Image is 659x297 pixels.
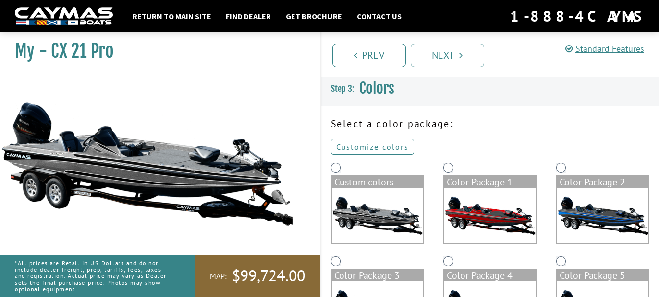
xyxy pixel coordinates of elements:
[557,176,648,188] div: Color Package 2
[331,139,414,155] a: Customize colors
[565,43,644,54] a: Standard Features
[444,176,536,188] div: Color Package 1
[352,10,407,23] a: Contact Us
[332,270,423,281] div: Color Package 3
[232,266,305,286] span: $99,724.00
[444,270,536,281] div: Color Package 4
[221,10,276,23] a: Find Dealer
[15,255,173,297] p: *All prices are Retail in US Dollars and do not include dealer freight, prep, tariffs, fees, taxe...
[127,10,216,23] a: Return to main site
[15,40,295,62] h1: My - CX 21 Pro
[281,10,347,23] a: Get Brochure
[332,188,423,243] img: cx-Base-Layer.png
[331,116,650,131] p: Select a color package:
[332,176,423,188] div: Custom colors
[332,44,406,67] a: Prev
[210,271,227,281] span: MAP:
[195,255,320,297] a: MAP:$99,724.00
[15,7,113,25] img: white-logo-c9c8dbefe5ff5ceceb0f0178aa75bf4bb51f6bca0971e226c86eb53dfe498488.png
[510,5,644,27] div: 1-888-4CAYMAS
[444,188,536,243] img: color_package_282.png
[411,44,484,67] a: Next
[557,188,648,243] img: color_package_283.png
[557,270,648,281] div: Color Package 5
